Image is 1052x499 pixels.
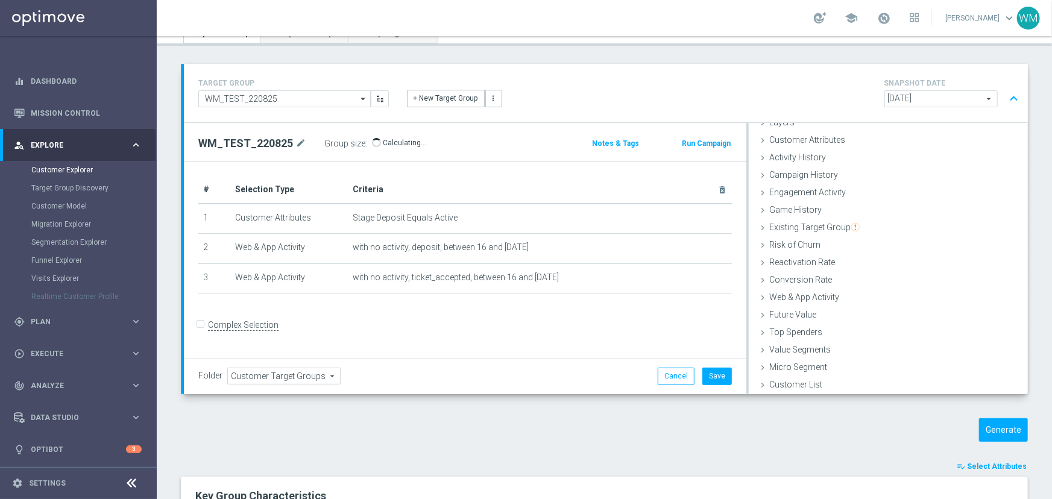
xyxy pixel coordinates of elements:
[198,263,230,293] td: 3
[681,137,732,150] button: Run Campaign
[31,350,130,357] span: Execute
[769,205,822,215] span: Game History
[208,319,279,331] label: Complex Selection
[230,204,348,234] td: Customer Attributes
[358,28,428,37] span: Group Migrations
[13,445,142,454] button: lightbulb Optibot 3
[702,368,732,384] button: Save
[31,251,156,269] div: Funnel Explorer
[769,257,835,267] span: Reactivation Rate
[956,460,1028,473] button: playlist_add_check Select Attributes
[324,139,365,149] label: Group size
[365,139,367,149] label: :
[130,412,142,423] i: keyboard_arrow_right
[1017,7,1040,30] div: WM
[14,348,25,359] i: play_circle_outline
[31,142,130,149] span: Explore
[31,256,125,265] a: Funnel Explorer
[769,240,820,249] span: Risk of Churn
[769,118,795,127] span: Layers
[485,90,502,107] button: more_vert
[769,362,827,372] span: Micro Segment
[130,380,142,391] i: keyboard_arrow_right
[130,139,142,151] i: keyboard_arrow_right
[944,9,1017,27] a: [PERSON_NAME]keyboard_arrow_down
[198,176,230,204] th: #
[13,349,142,359] button: play_circle_outline Execute keyboard_arrow_right
[198,136,293,151] h2: WM_TEST_220825
[769,380,822,389] span: Customer List
[407,90,485,107] button: + New Target Group
[198,371,222,381] label: Folder
[13,77,142,86] button: equalizer Dashboard
[13,317,142,327] button: gps_fixed Plan keyboard_arrow_right
[31,287,156,306] div: Realtime Customer Profile
[14,380,25,391] i: track_changes
[230,234,348,264] td: Web & App Activity
[198,76,1013,110] div: TARGET GROUP arrow_drop_down + New Target Group more_vert SNAPSHOT DATE arrow_drop_down expand_less
[353,242,529,253] span: with no activity, deposit, between 16 and [DATE]
[353,213,458,223] span: Stage Deposit Equals Active
[769,135,845,145] span: Customer Attributes
[31,179,156,197] div: Target Group Discovery
[14,380,130,391] div: Analyze
[979,418,1028,442] button: Generate
[845,11,858,25] span: school
[967,462,1027,471] span: Select Attributes
[353,272,559,283] span: with no activity, ticket_accepted, between 16 and [DATE]
[1003,11,1016,25] span: keyboard_arrow_down
[29,480,66,487] a: Settings
[14,316,130,327] div: Plan
[31,318,130,325] span: Plan
[717,185,727,195] i: delete_forever
[31,165,125,175] a: Customer Explorer
[198,90,371,107] input: Select Existing or Create New
[31,219,125,229] a: Migration Explorer
[13,381,142,391] button: track_changes Analyze keyboard_arrow_right
[490,94,498,102] i: more_vert
[13,140,142,150] button: person_search Explore keyboard_arrow_right
[31,201,125,211] a: Customer Model
[591,137,640,150] button: Notes & Tags
[14,433,142,465] div: Optibot
[957,462,965,471] i: playlist_add_check
[31,97,142,129] a: Mission Control
[130,348,142,359] i: keyboard_arrow_right
[884,79,1023,87] h4: SNAPSHOT DATE
[14,348,130,359] div: Execute
[31,269,156,287] div: Visits Explorer
[12,478,23,489] i: settings
[13,108,142,118] button: Mission Control
[13,413,142,422] button: Data Studio keyboard_arrow_right
[31,274,125,283] a: Visits Explorer
[31,414,130,421] span: Data Studio
[14,76,25,87] i: equalizer
[31,161,156,179] div: Customer Explorer
[769,152,826,162] span: Activity History
[383,138,426,148] p: Calculating…
[14,140,130,151] div: Explore
[769,275,832,284] span: Conversion Rate
[230,263,348,293] td: Web & App Activity
[194,28,250,37] span: Explore Group
[769,310,816,319] span: Future Value
[270,28,338,37] span: Compare Groups
[31,237,125,247] a: Segmentation Explorer
[31,215,156,233] div: Migration Explorer
[31,183,125,193] a: Target Group Discovery
[14,140,25,151] i: person_search
[31,382,130,389] span: Analyze
[295,136,306,151] i: mode_edit
[31,197,156,215] div: Customer Model
[658,368,695,384] button: Cancel
[126,445,142,453] div: 3
[769,292,839,302] span: Web & App Activity
[14,444,25,455] i: lightbulb
[1005,87,1022,110] button: expand_less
